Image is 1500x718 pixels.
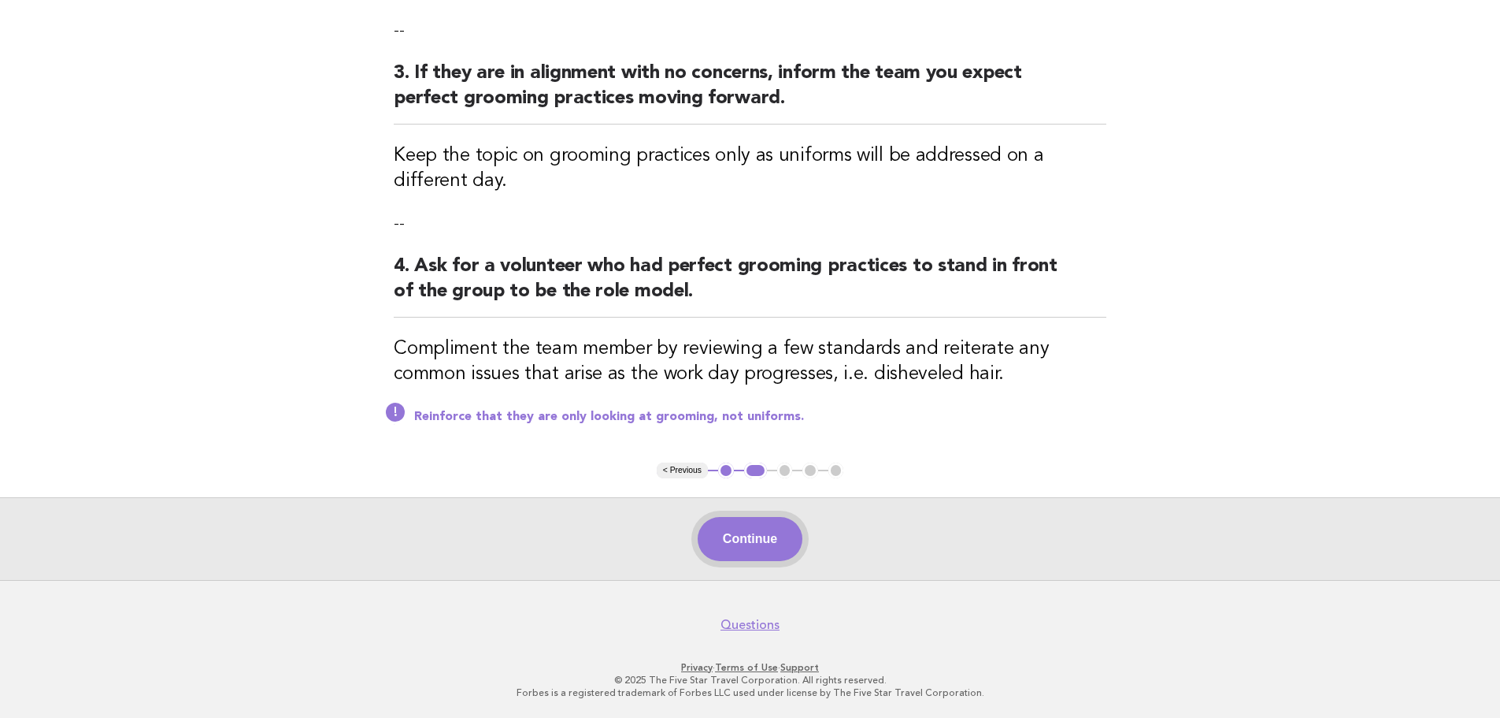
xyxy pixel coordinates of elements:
button: < Previous [657,463,708,478]
h3: Keep the topic on grooming practices only as uniforms will be addressed on a different day. [394,143,1106,194]
p: · · [269,661,1232,674]
a: Questions [720,617,780,633]
button: 2 [744,463,767,478]
a: Terms of Use [715,662,778,673]
h3: Compliment the team member by reviewing a few standards and reiterate any common issues that aris... [394,337,1106,387]
button: 1 [718,463,734,478]
a: Privacy [681,662,713,673]
h2: 4. Ask for a volunteer who had perfect grooming practices to stand in front of the group to be th... [394,254,1106,318]
p: © 2025 The Five Star Travel Corporation. All rights reserved. [269,674,1232,686]
button: Continue [698,517,802,561]
a: Support [780,662,819,673]
p: Reinforce that they are only looking at grooming, not uniforms. [414,409,1106,425]
p: -- [394,213,1106,235]
h2: 3. If they are in alignment with no concerns, inform the team you expect perfect grooming practic... [394,61,1106,125]
p: Forbes is a registered trademark of Forbes LLC used under license by The Five Star Travel Corpora... [269,686,1232,699]
p: -- [394,20,1106,42]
